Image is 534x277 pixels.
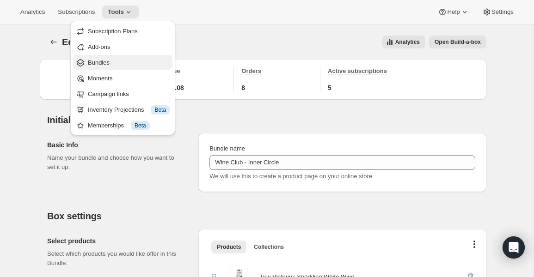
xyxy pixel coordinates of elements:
button: Campaign links [73,86,172,101]
p: Select which products you would like offer in this Bundle. [47,249,184,268]
p: Name your bundle and choose how you want to set it up. [47,153,184,172]
span: Revenue [155,67,180,74]
span: Analytics [395,38,420,46]
span: Products [217,243,241,251]
button: View all analytics related to this specific bundles, within certain timeframes [382,36,425,48]
span: Orders [241,67,261,74]
span: Open Build-a-box [435,38,481,46]
span: Edit Bundle [62,37,112,47]
button: Settings [477,6,519,18]
button: Moments [73,71,172,85]
span: Campaign links [88,90,129,97]
span: Moments [88,75,112,82]
span: Beta [154,106,166,114]
span: $1,192.08 [155,83,184,92]
span: Subscription Plans [88,28,138,35]
div: Inventory Projections [88,105,170,114]
span: Analytics [20,8,45,16]
button: Memberships [73,118,172,132]
h2: Basic Info [47,140,184,150]
span: Bundles [88,59,110,66]
span: Subscriptions [58,8,95,16]
h2: Initial setup [47,114,486,126]
button: Subscriptions [52,6,100,18]
span: Help [447,8,460,16]
button: Subscription Plans [73,24,172,38]
span: Active subscriptions [328,67,387,74]
span: We will use this to create a product page on your online store [209,173,372,180]
button: Bundles [73,55,172,70]
span: Bundle name [209,145,245,152]
span: Beta [135,122,146,129]
button: Add-ons [73,39,172,54]
button: Help [432,6,474,18]
span: Add-ons [88,43,110,50]
button: View links to open the build-a-box on the online store [429,36,486,48]
h2: Box settings [47,211,486,222]
button: Tools [102,6,139,18]
button: Analytics [15,6,50,18]
div: Open Intercom Messenger [503,236,525,259]
span: Tools [108,8,124,16]
input: ie. Smoothie box [209,155,475,170]
button: Bundles [47,36,60,48]
button: Inventory Projections [73,102,172,117]
span: 5 [328,83,331,92]
span: Settings [491,8,514,16]
h2: Select products [47,236,184,246]
span: 8 [241,83,245,92]
span: Collections [254,243,284,251]
div: Memberships [88,121,170,130]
